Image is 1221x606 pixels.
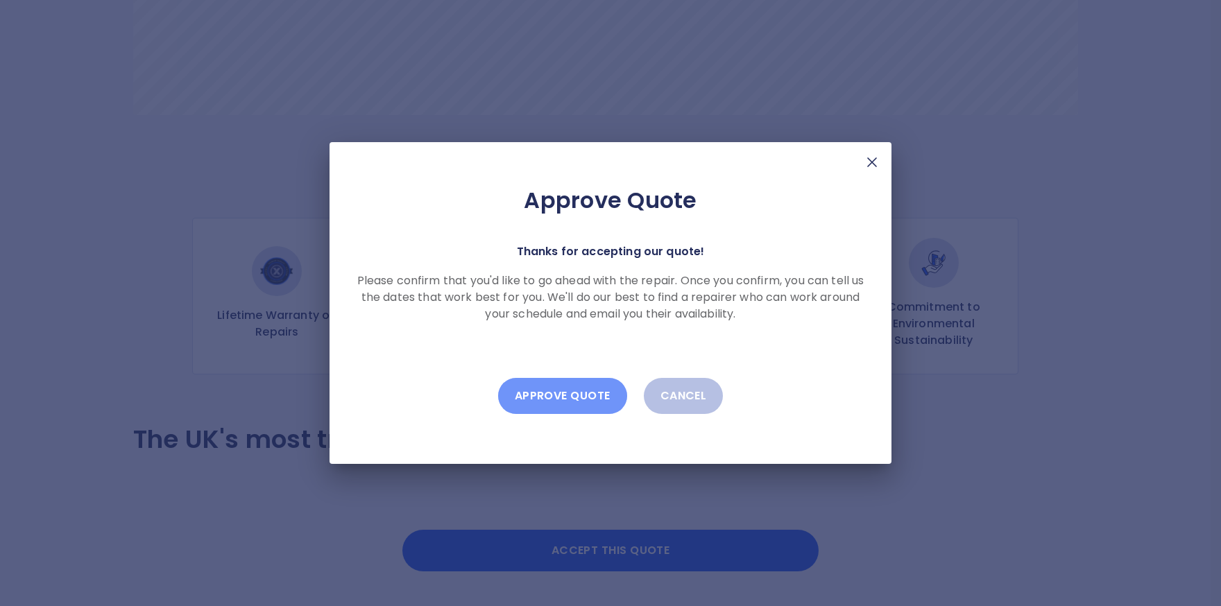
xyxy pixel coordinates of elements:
img: X Mark [864,154,880,171]
h2: Approve Quote [352,187,869,214]
button: Cancel [644,378,724,414]
p: Please confirm that you'd like to go ahead with the repair. Once you confirm, you can tell us the... [352,272,869,322]
p: Thanks for accepting our quote! [517,242,705,261]
button: Approve Quote [498,378,627,414]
